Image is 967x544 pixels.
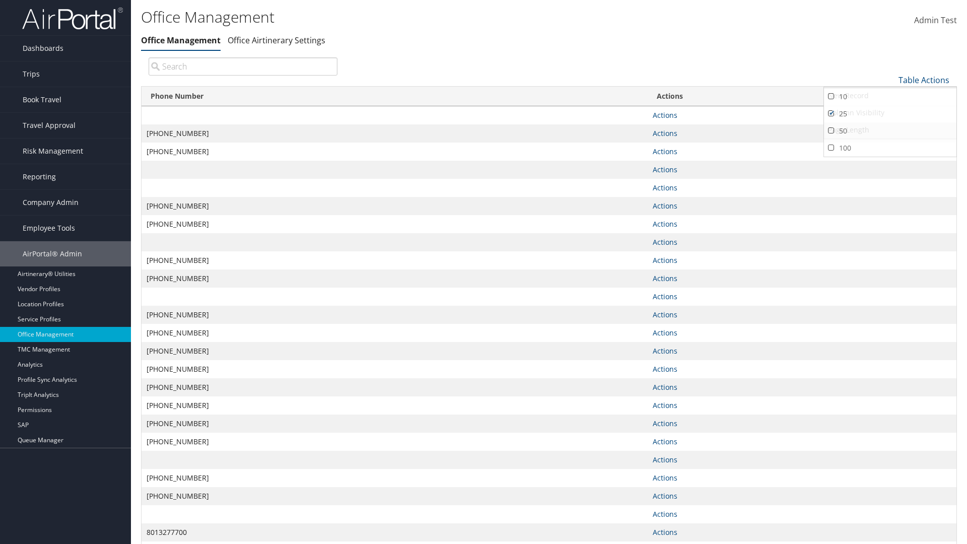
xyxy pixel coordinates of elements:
span: Dashboards [23,36,63,61]
span: AirPortal® Admin [23,241,82,266]
span: Travel Approval [23,113,76,138]
img: airportal-logo.png [22,7,123,30]
span: Trips [23,61,40,87]
a: 50 [824,122,956,140]
span: Employee Tools [23,216,75,241]
span: Reporting [23,164,56,189]
a: 10 [824,88,956,105]
a: New Record [824,87,956,104]
a: 100 [824,140,956,157]
span: Book Travel [23,87,61,112]
span: Company Admin [23,190,79,215]
span: Risk Management [23,139,83,164]
a: 25 [824,105,956,122]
